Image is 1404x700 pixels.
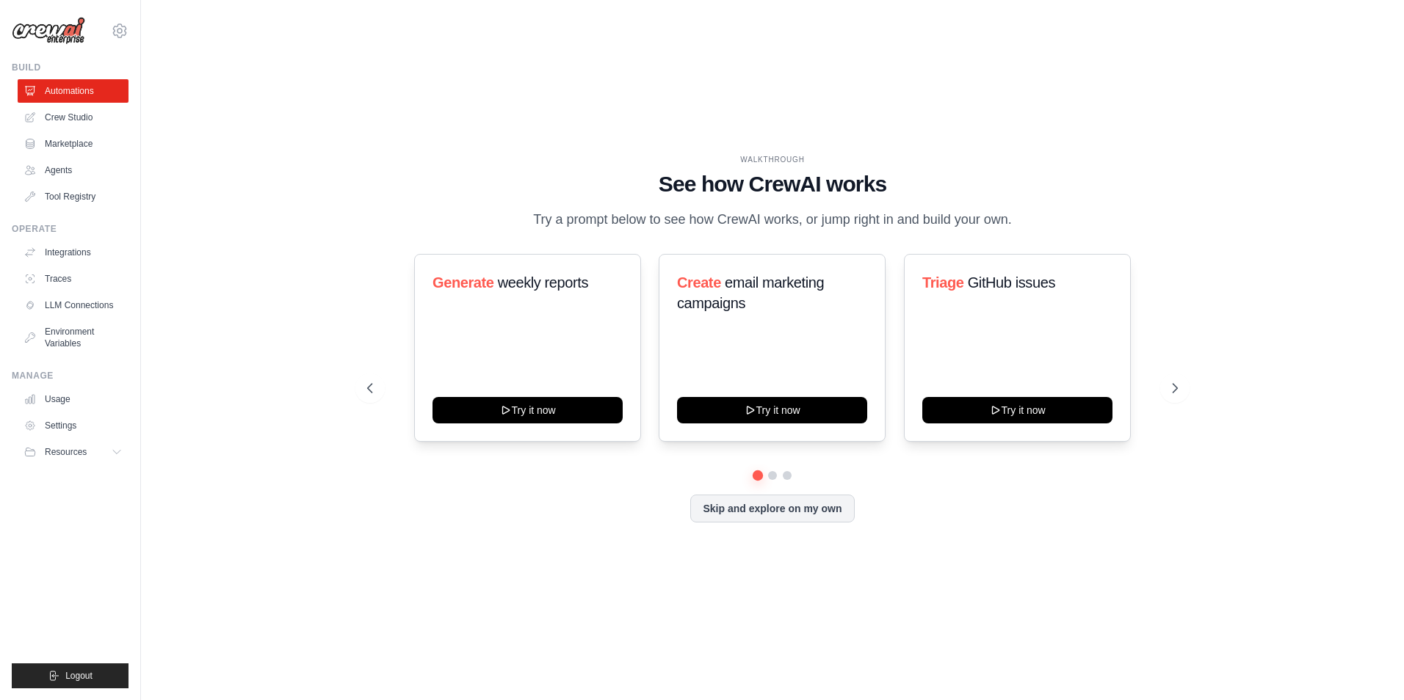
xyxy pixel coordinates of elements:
[18,387,129,411] a: Usage
[12,370,129,382] div: Manage
[367,154,1178,165] div: WALKTHROUGH
[677,397,867,423] button: Try it now
[12,62,129,73] div: Build
[18,158,129,182] a: Agents
[690,495,854,522] button: Skip and explore on my own
[18,294,129,317] a: LLM Connections
[433,274,494,291] span: Generate
[18,132,129,156] a: Marketplace
[12,663,129,688] button: Logout
[677,274,721,291] span: Create
[367,171,1178,197] h1: See how CrewAI works
[967,274,1054,291] span: GitHub issues
[18,320,129,355] a: Environment Variables
[45,446,87,458] span: Resources
[18,79,129,103] a: Automations
[18,267,129,291] a: Traces
[18,440,129,464] button: Resources
[12,223,129,235] div: Operate
[498,274,588,291] span: weekly reports
[526,209,1019,230] p: Try a prompt below to see how CrewAI works, or jump right in and build your own.
[433,397,623,423] button: Try it now
[65,670,93,682] span: Logout
[18,241,129,264] a: Integrations
[677,274,824,311] span: email marketing campaigns
[922,397,1112,423] button: Try it now
[12,17,85,45] img: Logo
[18,185,129,208] a: Tool Registry
[18,106,129,129] a: Crew Studio
[18,414,129,437] a: Settings
[922,274,964,291] span: Triage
